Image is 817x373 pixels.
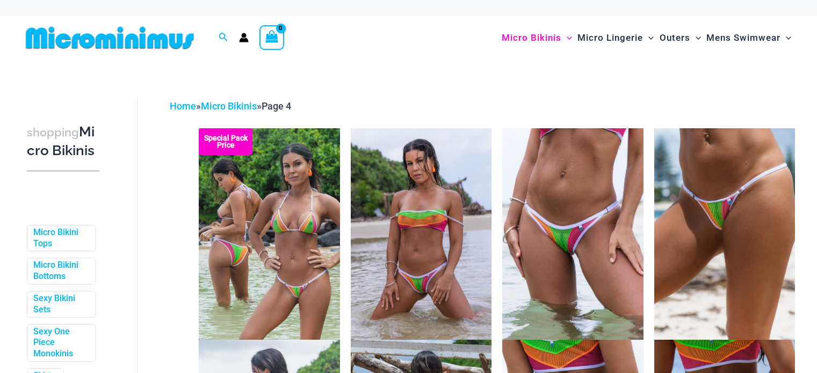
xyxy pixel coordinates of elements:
a: Micro Bikini Tops [33,227,87,250]
a: Sexy Bikini Sets [33,293,87,316]
h3: Micro Bikinis [27,123,99,160]
span: » » [170,100,291,112]
a: View Shopping Cart, empty [259,25,284,50]
a: Micro LingerieMenu ToggleMenu Toggle [575,21,656,54]
img: Reckless Mesh High Voltage 466 Thong 01 [654,128,795,340]
a: Account icon link [239,33,249,42]
span: Menu Toggle [561,24,572,52]
img: Reckless Mesh High Voltage 3480 Crop Top 296 Cheeky 06 [351,128,491,340]
img: MM SHOP LOGO FLAT [21,26,198,50]
img: Reckless Mesh High Voltage Bikini Pack [199,128,339,340]
span: Mens Swimwear [706,24,780,52]
a: Sexy One Piece Monokinis [33,326,87,360]
span: Page 4 [262,100,291,112]
span: Menu Toggle [780,24,791,52]
a: OutersMenu ToggleMenu Toggle [657,21,704,54]
span: Menu Toggle [690,24,701,52]
img: Reckless Mesh High Voltage 296 Cheeky 01 [502,128,643,340]
b: Special Pack Price [199,135,252,149]
nav: Site Navigation [497,20,796,56]
span: Outers [660,24,690,52]
a: Search icon link [219,31,228,45]
span: Micro Bikinis [502,24,561,52]
a: Micro Bikinis [201,100,257,112]
span: shopping [27,126,79,139]
a: Mens SwimwearMenu ToggleMenu Toggle [704,21,794,54]
a: Micro BikinisMenu ToggleMenu Toggle [499,21,575,54]
a: Micro Bikini Bottoms [33,260,87,282]
span: Menu Toggle [643,24,654,52]
a: Home [170,100,196,112]
span: Micro Lingerie [577,24,643,52]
